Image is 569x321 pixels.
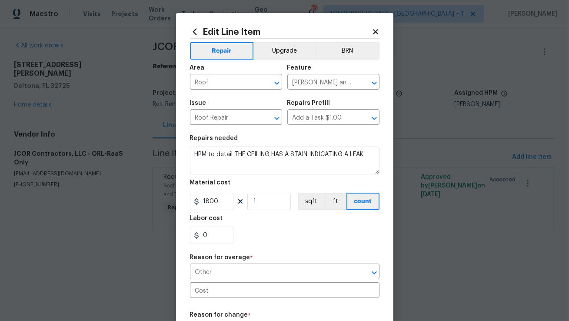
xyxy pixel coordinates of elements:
[190,284,379,298] input: Please mention the details of overage here
[190,266,355,279] input: Select a reason for overage
[190,42,254,60] button: Repair
[190,100,206,106] h5: Issue
[190,147,379,174] textarea: HPM to detail THE CEILING HAS A STAIN INDICATING A LEAK
[271,112,283,124] button: Open
[368,77,380,89] button: Open
[287,65,312,71] h5: Feature
[190,254,250,261] h5: Reason for overage
[346,193,379,210] button: count
[253,42,316,60] button: Upgrade
[190,312,248,318] h5: Reason for change
[368,267,380,279] button: Open
[190,27,372,37] h2: Edit Line Item
[271,77,283,89] button: Open
[190,215,223,221] h5: Labor cost
[190,65,205,71] h5: Area
[368,112,380,124] button: Open
[190,180,231,186] h5: Material cost
[287,100,330,106] h5: Repairs Prefill
[325,193,346,210] button: ft
[298,193,325,210] button: sqft
[190,135,238,141] h5: Repairs needed
[316,42,379,60] button: BRN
